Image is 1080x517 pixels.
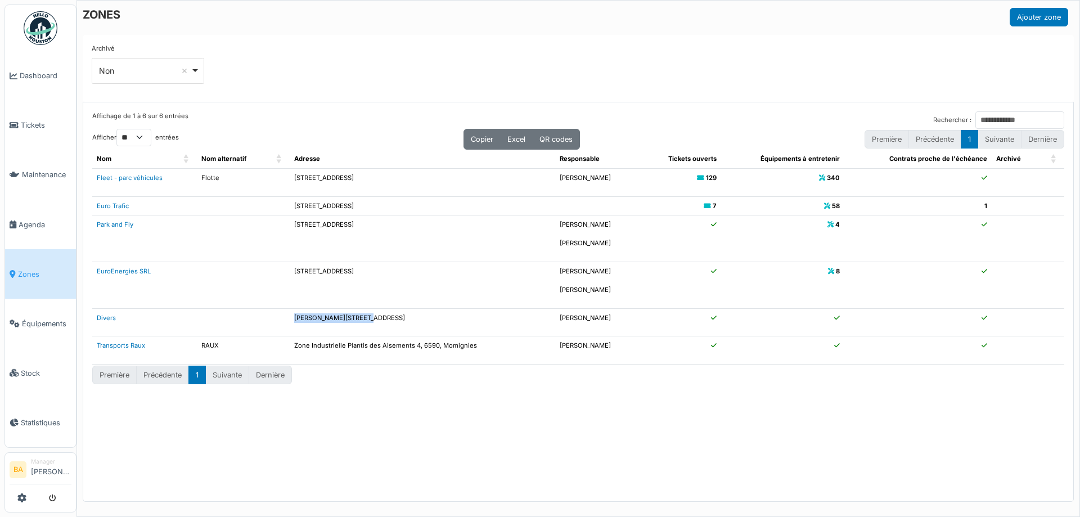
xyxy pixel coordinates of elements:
a: Statistiques [5,398,76,447]
label: Afficher entrées [92,129,179,146]
span: Contrats proche de l'échéance [889,155,987,163]
span: Tickets [21,120,71,131]
p: [PERSON_NAME] [560,267,636,276]
nav: pagination [865,130,1064,149]
span: Dashboard [20,70,71,81]
span: Archivé [996,155,1021,163]
h6: ZONES [83,8,120,21]
p: [PERSON_NAME] [560,341,636,350]
td: Zone Industrielle Plantis des Aisements 4, 6590, Momignies [290,336,555,365]
a: Stock [5,348,76,398]
b: 4 [835,221,840,228]
span: Tickets ouverts [668,155,717,163]
span: Nom [97,155,111,163]
a: Park and Fly [97,221,133,228]
span: Zones [18,269,71,280]
a: Dashboard [5,51,76,101]
a: BA Manager[PERSON_NAME] [10,457,71,484]
button: Excel [500,129,533,150]
button: Remove item: 'false' [179,65,190,77]
b: 340 [827,174,840,182]
td: RAUX [197,336,290,365]
span: Copier [471,135,493,143]
span: Équipements à entretenir [760,155,840,163]
span: Stock [21,368,71,379]
a: Maintenance [5,150,76,200]
a: EuroEnergies SRL [97,267,151,275]
span: Nom: Activate to sort [183,150,190,168]
button: 1 [188,366,206,384]
li: BA [10,461,26,478]
a: Tickets [5,101,76,150]
b: 129 [706,174,717,182]
p: [PERSON_NAME] [560,220,636,230]
td: [STREET_ADDRESS] [290,262,555,308]
li: [PERSON_NAME] [31,457,71,482]
button: Ajouter zone [1010,8,1068,26]
b: 58 [832,202,840,210]
td: [STREET_ADDRESS] [290,215,555,262]
span: Adresse [294,155,320,163]
span: Nom alternatif [201,155,246,163]
p: [PERSON_NAME] [560,285,636,295]
td: Flotte [197,168,290,196]
a: Agenda [5,200,76,249]
div: Non [99,65,191,77]
label: Rechercher : [933,115,971,125]
a: Euro Trafic [97,202,129,210]
label: Archivé [92,44,115,53]
p: [PERSON_NAME] [560,239,636,248]
div: Affichage de 1 à 6 sur 6 entrées [92,111,188,129]
button: QR codes [532,129,580,150]
button: Copier [463,129,501,150]
span: Agenda [19,219,71,230]
a: Équipements [5,299,76,348]
td: [STREET_ADDRESS] [290,168,555,196]
span: QR codes [539,135,573,143]
span: Nom alternatif: Activate to sort [276,150,283,168]
b: 7 [713,202,717,210]
nav: pagination [92,366,292,384]
a: Zones [5,249,76,299]
select: Afficherentrées [116,129,151,146]
span: Excel [507,135,525,143]
a: Divers [97,314,116,322]
td: [PERSON_NAME][STREET_ADDRESS] [290,308,555,336]
span: Équipements [22,318,71,329]
span: Responsable [560,155,600,163]
span: Archivé: Activate to sort [1051,150,1057,168]
p: [PERSON_NAME] [560,313,636,323]
p: [PERSON_NAME] [560,173,636,183]
span: Statistiques [21,417,71,428]
div: Manager [31,457,71,466]
img: Badge_color-CXgf-gQk.svg [24,11,57,45]
b: 8 [836,267,840,275]
a: Transports Raux [97,341,145,349]
span: Maintenance [22,169,71,180]
a: Fleet - parc véhicules [97,174,163,182]
button: 1 [961,130,978,149]
b: 1 [984,202,987,210]
td: [STREET_ADDRESS] [290,196,555,215]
